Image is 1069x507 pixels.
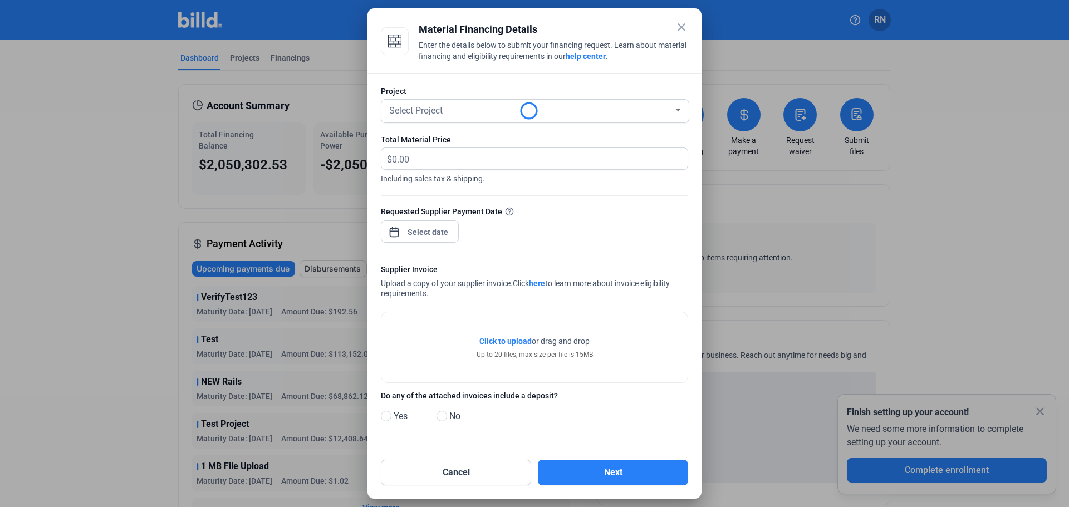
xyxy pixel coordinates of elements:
[538,460,688,485] button: Next
[381,205,688,217] div: Requested Supplier Payment Date
[419,40,688,64] div: Enter the details below to submit your financing request. Learn about material financing and elig...
[389,410,408,423] span: Yes
[392,148,675,170] input: 0.00
[381,390,688,404] label: Do any of the attached invoices include a deposit?
[445,410,460,423] span: No
[404,225,452,239] input: Select date
[381,264,688,278] div: Supplier Invoice
[381,148,392,166] span: $
[566,52,606,61] a: help center
[479,337,532,346] span: Click to upload
[381,460,531,485] button: Cancel
[675,21,688,34] mat-icon: close
[389,221,400,232] button: Open calendar
[606,52,608,61] span: .
[381,279,670,298] span: Click to learn more about invoice eligibility requirements.
[381,134,688,145] div: Total Material Price
[389,105,443,116] span: Select Project
[381,264,688,301] div: Upload a copy of your supplier invoice.
[381,86,688,97] div: Project
[529,279,545,288] a: here
[477,350,593,360] div: Up to 20 files, max size per file is 15MB
[419,22,688,37] div: Material Financing Details
[532,336,590,347] span: or drag and drop
[381,170,688,184] span: Including sales tax & shipping.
